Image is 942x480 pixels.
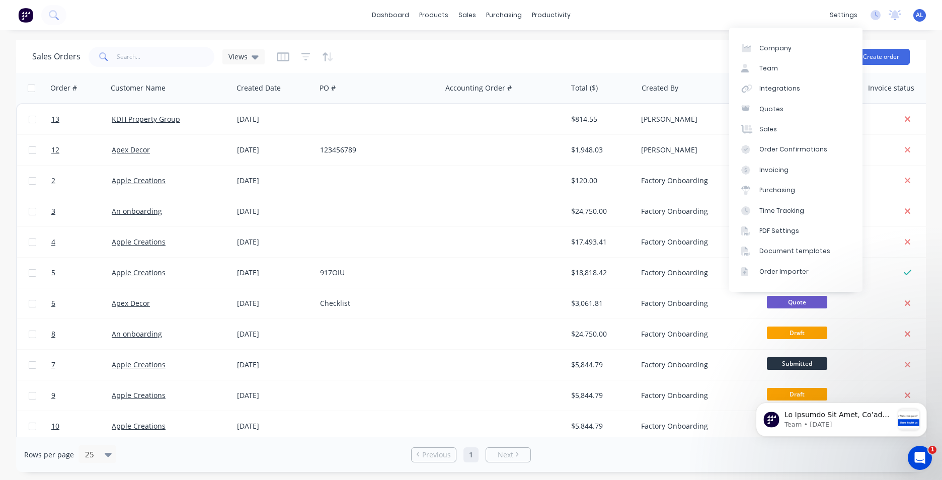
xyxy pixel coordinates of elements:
[51,104,112,134] a: 13
[481,8,527,23] div: purchasing
[916,11,923,20] span: AL
[112,206,162,216] a: An onboarding
[571,298,630,308] div: $3,061.81
[237,329,312,339] div: [DATE]
[729,58,862,78] a: Team
[729,38,862,58] a: Company
[112,114,180,124] a: KDH Property Group
[112,298,150,308] a: Apex Decor
[51,196,112,226] a: 3
[928,446,936,454] span: 1
[868,83,914,93] div: Invoice status
[412,450,456,460] a: Previous page
[44,38,152,47] p: Message from Team, sent 2w ago
[320,145,432,155] div: 123456789
[759,44,792,53] div: Company
[641,237,753,247] div: Factory Onboarding
[759,84,800,93] div: Integrations
[641,298,753,308] div: Factory Onboarding
[729,200,862,220] a: Time Tracking
[51,206,55,216] span: 3
[407,447,535,462] ul: Pagination
[112,145,150,154] a: Apex Decor
[237,268,312,278] div: [DATE]
[320,268,432,278] div: 917OIU
[112,176,166,185] a: Apple Creations
[112,390,166,400] a: Apple Creations
[112,421,166,431] a: Apple Creations
[571,145,630,155] div: $1,948.03
[642,83,678,93] div: Created By
[117,47,215,67] input: Search...
[759,105,783,114] div: Quotes
[729,139,862,159] a: Order Confirmations
[527,8,576,23] div: productivity
[51,268,55,278] span: 5
[237,237,312,247] div: [DATE]
[767,357,827,370] span: Submitted
[237,360,312,370] div: [DATE]
[228,51,248,62] span: Views
[571,83,598,93] div: Total ($)
[51,390,55,401] span: 9
[320,298,432,308] div: Checklist
[112,237,166,247] a: Apple Creations
[571,237,630,247] div: $17,493.41
[729,241,862,261] a: Document templates
[51,258,112,288] a: 5
[641,329,753,339] div: Factory Onboarding
[51,145,59,155] span: 12
[759,247,830,256] div: Document templates
[51,176,55,186] span: 2
[51,288,112,318] a: 6
[367,8,414,23] a: dashboard
[767,327,827,339] span: Draft
[237,298,312,308] div: [DATE]
[641,176,753,186] div: Factory Onboarding
[51,237,55,247] span: 4
[237,114,312,124] div: [DATE]
[571,390,630,401] div: $5,844.79
[320,83,336,93] div: PO #
[729,78,862,99] a: Integrations
[51,421,59,431] span: 10
[759,125,777,134] div: Sales
[641,268,753,278] div: Factory Onboarding
[571,268,630,278] div: $18,818.42
[51,411,112,441] a: 10
[759,145,827,154] div: Order Confirmations
[641,421,753,431] div: Factory Onboarding
[908,446,932,470] iframe: Intercom live chat
[453,8,481,23] div: sales
[237,421,312,431] div: [DATE]
[51,380,112,411] a: 9
[112,360,166,369] a: Apple Creations
[641,360,753,370] div: Factory Onboarding
[237,390,312,401] div: [DATE]
[414,8,453,23] div: products
[51,350,112,380] a: 7
[237,145,312,155] div: [DATE]
[729,262,862,282] a: Order Importer
[237,83,281,93] div: Created Date
[50,83,77,93] div: Order #
[571,329,630,339] div: $24,750.00
[571,421,630,431] div: $5,844.79
[237,176,312,186] div: [DATE]
[571,176,630,186] div: $120.00
[486,450,530,460] a: Next page
[759,226,799,235] div: PDF Settings
[498,450,513,460] span: Next
[51,298,55,308] span: 6
[112,268,166,277] a: Apple Creations
[51,227,112,257] a: 4
[767,296,827,308] span: Quote
[571,206,630,216] div: $24,750.00
[641,206,753,216] div: Factory Onboarding
[111,83,166,93] div: Customer Name
[759,206,804,215] div: Time Tracking
[51,329,55,339] span: 8
[51,360,55,370] span: 7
